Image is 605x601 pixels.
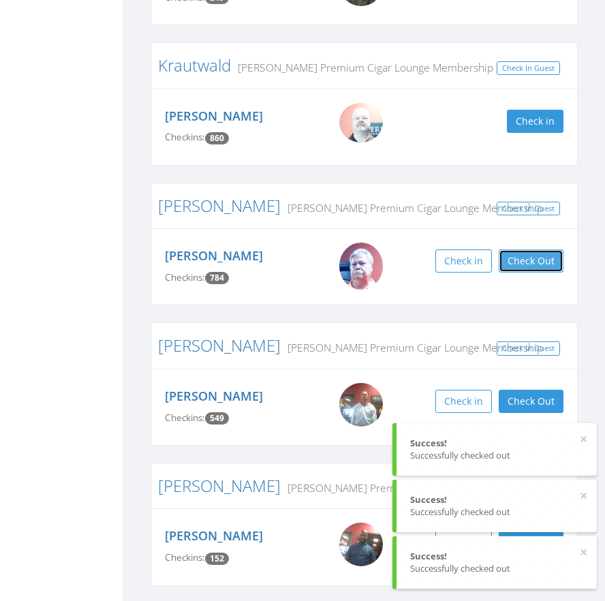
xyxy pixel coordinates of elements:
button: Check in [507,110,563,133]
a: [PERSON_NAME] [165,527,263,544]
div: Successfully checked out [410,506,583,519]
button: Check in [435,390,492,413]
div: Success! [410,550,583,563]
a: Check In Guest [497,61,560,76]
span: Checkin count [205,412,229,425]
small: [PERSON_NAME] Premium Cigar Lounge Membership [281,340,543,355]
span: Checkins: [165,412,205,424]
img: Timothy_Williams.png [339,523,383,566]
span: Checkins: [165,551,205,564]
a: Check In Guest [497,202,560,216]
button: Check Out [499,390,563,413]
span: Checkins: [165,271,205,283]
a: Check In Guest [497,341,560,356]
img: Big_Mike.jpg [339,243,383,289]
div: Successfully checked out [410,562,583,575]
a: [PERSON_NAME] [165,388,263,404]
button: × [580,433,587,446]
a: [PERSON_NAME] [158,194,281,217]
button: × [580,546,587,559]
img: Justin_Ward.png [339,383,383,427]
a: [PERSON_NAME] [165,247,263,264]
a: Krautwald [158,54,231,76]
a: [PERSON_NAME] [158,474,281,497]
img: WIN_20200824_14_20_23_Pro.jpg [339,103,383,143]
div: Successfully checked out [410,449,583,462]
a: [PERSON_NAME] [165,108,263,124]
small: [PERSON_NAME] Premium Cigar Lounge Membership [281,200,543,215]
span: Checkin count [205,132,229,144]
button: × [580,489,587,503]
button: Check Out [499,249,563,273]
span: Checkins: [165,131,205,143]
a: [PERSON_NAME] [158,334,281,356]
span: Checkin count [205,553,229,565]
span: Checkin count [205,272,229,284]
small: [PERSON_NAME] Premium Cigar Lounge Membership [231,60,493,75]
div: Success! [410,437,583,450]
button: Check in [435,249,492,273]
small: [PERSON_NAME] Premium Cigar Lounge Membership [281,480,543,495]
div: Success! [410,493,583,506]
